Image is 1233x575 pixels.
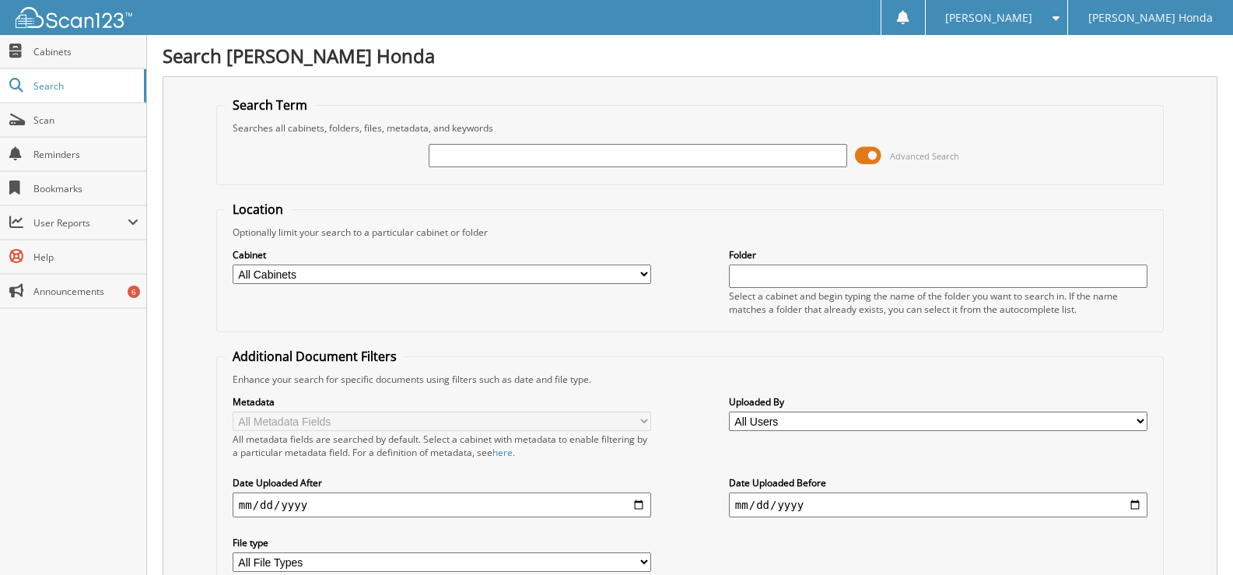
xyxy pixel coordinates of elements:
span: Reminders [33,148,138,161]
a: here [492,446,513,459]
div: Enhance your search for specific documents using filters such as date and file type. [225,373,1155,386]
span: Search [33,79,136,93]
div: 6 [128,286,140,298]
label: Uploaded By [729,395,1147,408]
span: [PERSON_NAME] [945,13,1032,23]
div: All metadata fields are searched by default. Select a cabinet with metadata to enable filtering b... [233,433,651,459]
img: scan123-logo-white.svg [16,7,132,28]
label: Folder [729,248,1147,261]
label: Metadata [233,395,651,408]
span: [PERSON_NAME] Honda [1088,13,1213,23]
span: Scan [33,114,138,127]
legend: Search Term [225,96,315,114]
iframe: Chat Widget [1155,500,1233,575]
label: Cabinet [233,248,651,261]
h1: Search [PERSON_NAME] Honda [163,43,1217,68]
span: User Reports [33,216,128,230]
input: end [729,493,1147,517]
input: start [233,493,651,517]
span: Bookmarks [33,182,138,195]
legend: Additional Document Filters [225,348,405,365]
label: Date Uploaded After [233,476,651,489]
span: Help [33,251,138,264]
div: Select a cabinet and begin typing the name of the folder you want to search in. If the name match... [729,289,1147,316]
div: Optionally limit your search to a particular cabinet or folder [225,226,1155,239]
label: File type [233,536,651,549]
span: Advanced Search [890,150,959,162]
span: Announcements [33,285,138,298]
span: Cabinets [33,45,138,58]
div: Searches all cabinets, folders, files, metadata, and keywords [225,121,1155,135]
legend: Location [225,201,291,218]
label: Date Uploaded Before [729,476,1147,489]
